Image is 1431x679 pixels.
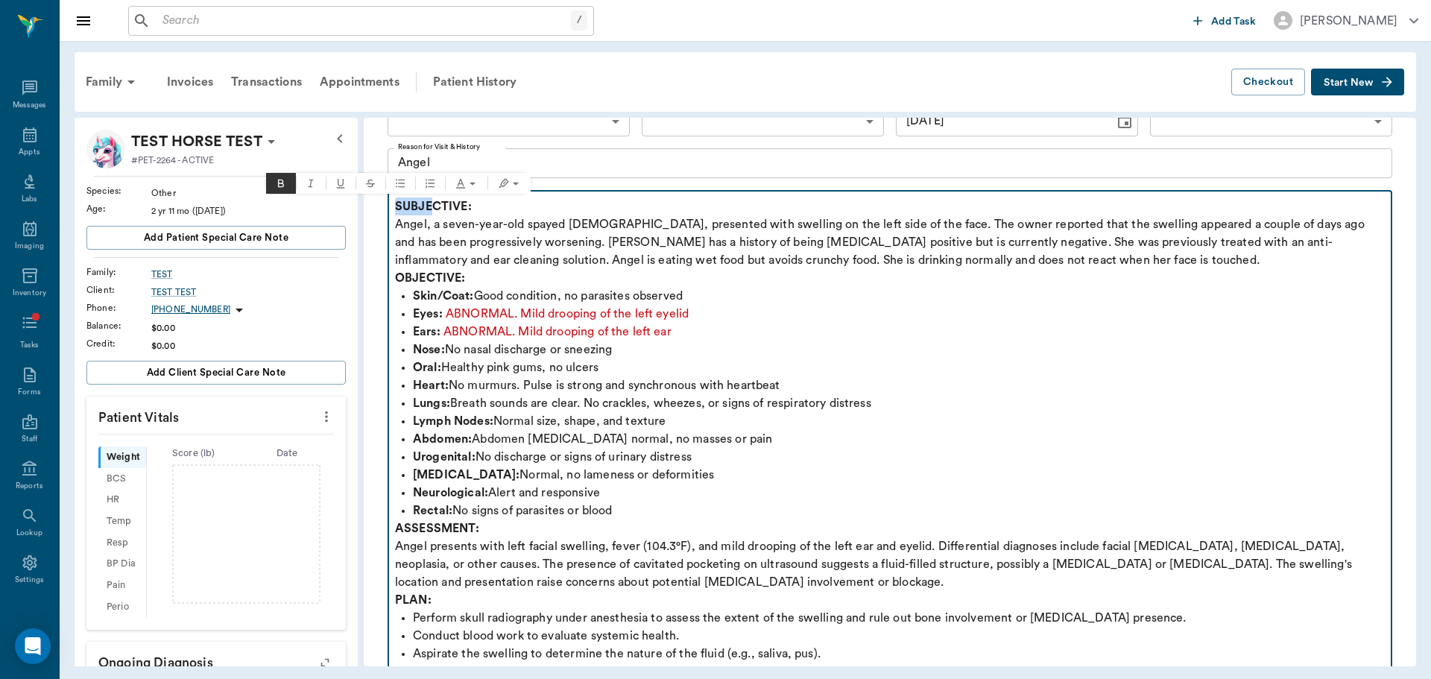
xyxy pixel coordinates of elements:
button: Underline [326,173,356,194]
p: Normal, no lameness or deformities [413,466,1385,484]
p: No nasal discharge or sneezing [413,341,1385,359]
button: Add patient Special Care Note [86,226,346,250]
strong: Neurological: [413,487,488,499]
p: [PHONE_NUMBER] [151,303,230,316]
div: Temp [98,511,146,532]
div: BP Dia [98,554,146,575]
p: Angel, a seven-year-old spayed [DEMOGRAPHIC_DATA], presented with swelling on the left side of th... [395,198,1385,269]
div: Date [240,446,334,461]
div: 2 yr 11 mo ([DATE]) [151,204,346,218]
div: TEST HORSE TEST [131,130,262,154]
p: Patient Vitals [86,397,346,434]
strong: Nose: [413,344,445,356]
p: Ongoing diagnosis [86,642,346,679]
strong: Lungs: [413,397,450,409]
strong: SUBJECTIVE: [395,200,472,212]
div: Family [77,64,149,100]
div: Balance : [86,319,151,332]
img: Profile Image [86,130,125,168]
span: Ordered list (⌃⇧9) [415,173,445,194]
span: Bulleted list (⌃⇧8) [385,173,415,194]
textarea: Angel [398,154,1382,171]
button: Start New [1311,69,1404,96]
div: Settings [15,575,45,586]
p: Conduct blood work to evaluate systemic health. [413,627,1385,645]
strong: Heart: [413,379,449,391]
strong: ASSESSMENT: [395,522,479,534]
div: Imaging [15,241,44,252]
div: / [571,10,587,31]
div: [PERSON_NAME] [1300,12,1397,30]
button: Text highlight [488,173,531,194]
span: Underline (⌃U) [326,173,356,194]
div: Appts [19,147,40,158]
div: HR [98,490,146,511]
div: Reports [16,481,43,492]
a: TEST [151,268,346,281]
strong: [MEDICAL_DATA]: [413,469,519,481]
div: Weight [98,446,146,468]
button: Checkout [1231,69,1305,96]
div: Client : [86,283,151,297]
strong: Ears: [413,326,440,338]
p: Healthy pink gums, no ulcers [413,359,1385,376]
strong: Urogenital: [413,451,476,463]
button: [PERSON_NAME] [1262,7,1430,34]
p: Alert and responsive [413,484,1385,502]
div: Open Intercom Messenger [15,628,51,664]
button: Ordered list [415,173,445,194]
p: No discharge or signs of urinary distress [413,448,1385,466]
div: Pain [98,575,146,596]
div: Resp [98,532,146,554]
div: Lookup [16,528,42,539]
div: Score ( lb ) [147,446,241,461]
strong: Eyes: [413,308,443,320]
button: Choose date, selected date is Oct 5, 2025 [1110,107,1140,136]
strong: Rectal: [413,505,452,517]
p: No signs of parasites or blood [413,502,1385,519]
a: TEST TEST [151,285,346,299]
button: Bold [266,173,296,194]
p: Aspirate the swelling to determine the nature of the fluid (e.g., saliva, pus). [413,645,1385,663]
button: Text color [446,173,487,194]
div: BCS [98,468,146,490]
strong: Skin/Coat: [413,290,474,302]
button: Close drawer [69,6,98,36]
div: Staff [22,434,37,445]
a: Appointments [311,64,408,100]
button: Strikethrough [356,173,385,194]
span: ABNORMAL. Mild drooping of the left eyelid [446,308,689,320]
button: more [315,404,338,429]
input: Search [157,10,571,31]
div: Family : [86,265,151,279]
input: MM/DD/YYYY [896,107,1104,136]
div: Age : [86,202,151,215]
button: Bulleted list [385,173,415,194]
p: #PET-2264 - ACTIVE [131,154,214,167]
span: Italic (⌃I) [296,173,326,194]
div: Perio [98,596,146,618]
label: Reason for Visit & History [398,142,480,152]
div: Labs [22,194,37,205]
div: Phone : [86,301,151,315]
strong: PLAN: [395,594,432,606]
div: Transactions [222,64,311,100]
div: Species : [86,184,151,198]
p: Normal size, shape, and texture [413,412,1385,430]
div: Inventory [13,288,46,299]
p: Perform skull radiography under anesthesia to assess the extent of the swelling and rule out bone... [413,609,1385,627]
div: $0.00 [151,321,346,335]
strong: OBJECTIVE: [395,272,466,284]
div: Credit : [86,337,151,350]
div: Other [151,186,346,200]
div: $0.00 [151,339,346,353]
a: Invoices [158,64,222,100]
p: Angel presents with left facial swelling, fever (104.3°F), and mild drooping of the left ear and ... [395,519,1385,591]
span: Bold (⌃B) [266,173,296,194]
a: Patient History [424,64,525,100]
div: Tasks [20,340,39,351]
